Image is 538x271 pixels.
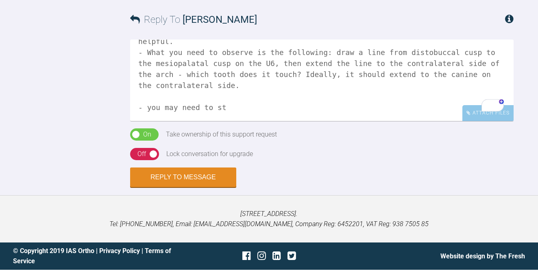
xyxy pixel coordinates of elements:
[440,252,525,260] a: Website design by The Fresh
[137,149,146,159] div: Off
[462,105,514,121] div: Attach Files
[143,129,151,140] div: On
[183,14,257,25] span: [PERSON_NAME]
[130,167,236,187] button: Reply to Message
[166,129,277,140] div: Take ownership of this support request
[13,209,525,229] p: [STREET_ADDRESS]. Tel: [PHONE_NUMBER], Email: [EMAIL_ADDRESS][DOMAIN_NAME], Company Reg: 6452201,...
[130,12,257,27] h3: Reply To
[99,247,140,255] a: Privacy Policy
[130,40,514,121] textarea: To enrich screen reader interactions, please activate Accessibility in Grammarly extension settings
[166,149,253,159] div: Lock conversation for upgrade
[13,246,184,267] div: © Copyright 2019 IAS Ortho | |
